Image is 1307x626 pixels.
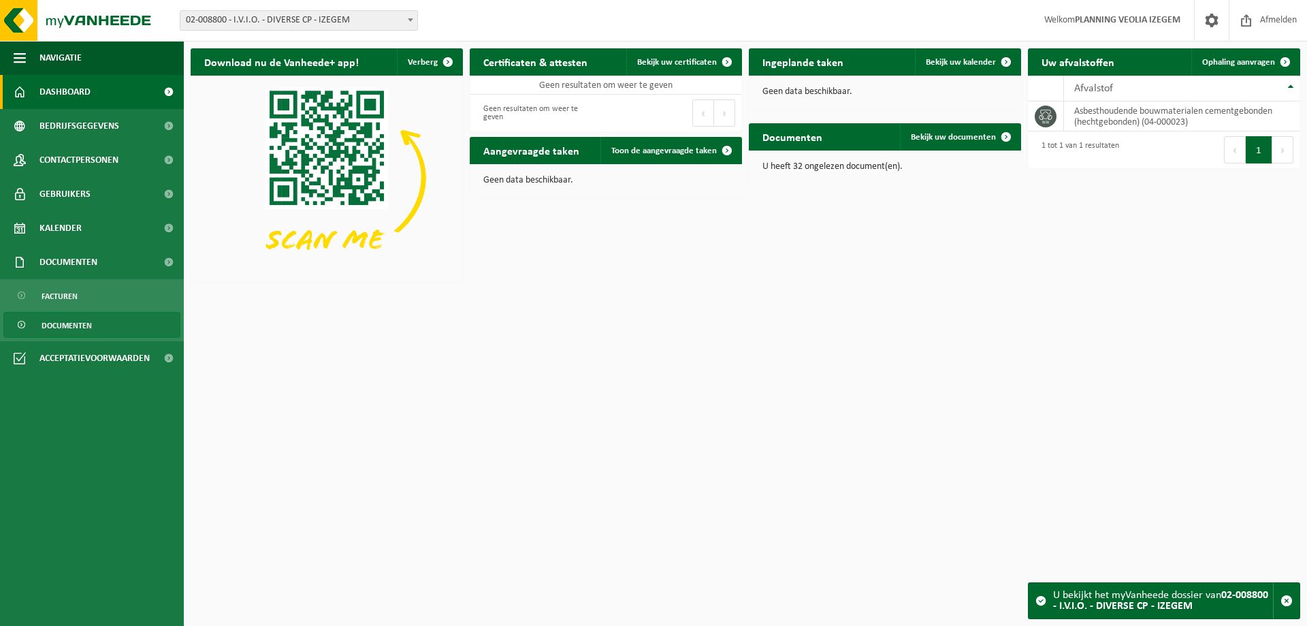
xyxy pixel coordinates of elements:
a: Toon de aangevraagde taken [600,137,741,164]
a: Ophaling aanvragen [1191,48,1299,76]
div: 1 tot 1 van 1 resultaten [1035,135,1119,165]
strong: PLANNING VEOLIA IZEGEM [1075,15,1180,25]
p: U heeft 32 ongelezen document(en). [762,162,1007,172]
h2: Uw afvalstoffen [1028,48,1128,75]
a: Facturen [3,283,180,309]
span: Verberg [408,58,438,67]
button: Next [714,99,735,127]
div: U bekijkt het myVanheede dossier van [1053,583,1273,619]
span: Ophaling aanvragen [1202,58,1275,67]
h2: Ingeplande taken [749,48,857,75]
span: 02-008800 - I.V.I.O. - DIVERSE CP - IZEGEM [180,11,417,30]
img: Download de VHEPlus App [191,76,463,280]
td: asbesthoudende bouwmaterialen cementgebonden (hechtgebonden) (04-000023) [1064,101,1300,131]
button: Previous [692,99,714,127]
span: Documenten [39,245,97,279]
span: Acceptatievoorwaarden [39,341,150,375]
button: Verberg [397,48,462,76]
a: Bekijk uw kalender [915,48,1020,76]
span: 02-008800 - I.V.I.O. - DIVERSE CP - IZEGEM [180,10,418,31]
button: Previous [1224,136,1246,163]
span: Toon de aangevraagde taken [611,146,717,155]
a: Bekijk uw certificaten [626,48,741,76]
h2: Download nu de Vanheede+ app! [191,48,372,75]
span: Navigatie [39,41,82,75]
h2: Documenten [749,123,836,150]
span: Documenten [42,313,92,339]
span: Bekijk uw documenten [911,133,996,142]
h2: Aangevraagde taken [470,137,593,163]
td: Geen resultaten om weer te geven [470,76,742,95]
p: Geen data beschikbaar. [483,176,728,185]
span: Bekijk uw certificaten [637,58,717,67]
span: Bedrijfsgegevens [39,109,119,143]
div: Geen resultaten om weer te geven [477,98,599,128]
a: Documenten [3,312,180,338]
span: Gebruikers [39,177,91,211]
a: Bekijk uw documenten [900,123,1020,151]
button: 1 [1246,136,1272,163]
strong: 02-008800 - I.V.I.O. - DIVERSE CP - IZEGEM [1053,590,1268,612]
span: Afvalstof [1074,83,1113,94]
span: Dashboard [39,75,91,109]
span: Kalender [39,211,82,245]
span: Facturen [42,283,78,309]
span: Contactpersonen [39,143,118,177]
p: Geen data beschikbaar. [762,87,1007,97]
span: Bekijk uw kalender [926,58,996,67]
button: Next [1272,136,1293,163]
h2: Certificaten & attesten [470,48,601,75]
